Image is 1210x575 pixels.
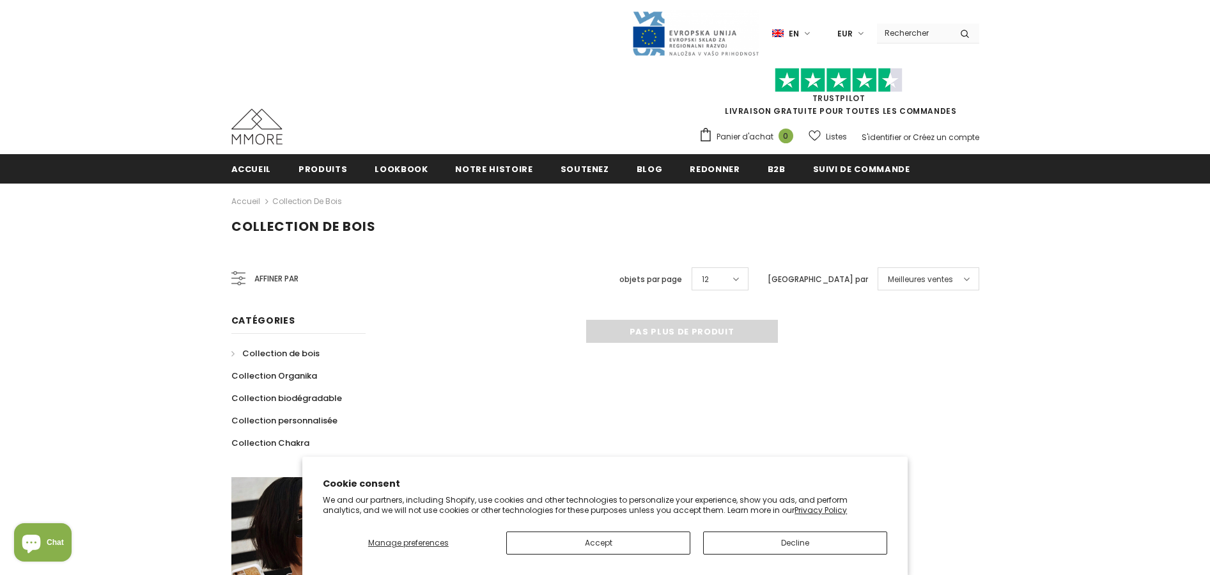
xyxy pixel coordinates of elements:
span: 12 [702,273,709,286]
a: Javni Razpis [632,28,759,38]
span: B2B [768,163,786,175]
a: Accueil [231,154,272,183]
a: soutenez [561,154,609,183]
a: Produits [299,154,347,183]
a: S'identifier [862,132,901,143]
label: [GEOGRAPHIC_DATA] par [768,273,868,286]
button: Decline [703,532,887,555]
span: Catégories [231,314,295,327]
img: i-lang-1.png [772,28,784,39]
a: Redonner [690,154,740,183]
span: Manage preferences [368,537,449,548]
h2: Cookie consent [323,477,887,491]
a: Notre histoire [455,154,532,183]
span: soutenez [561,163,609,175]
span: Collection de bois [242,347,320,359]
span: Suivi de commande [813,163,910,175]
input: Search Site [877,24,950,42]
span: Blog [637,163,663,175]
span: Notre histoire [455,163,532,175]
img: Faites confiance aux étoiles pilotes [775,68,903,93]
span: Produits [299,163,347,175]
a: Blog [637,154,663,183]
a: Panier d'achat 0 [699,127,800,146]
span: 0 [779,129,793,143]
span: Meilleures ventes [888,273,953,286]
a: Listes [809,125,847,148]
span: Collection personnalisée [231,414,337,427]
a: Collection Organika [231,365,317,387]
span: Collection de bois [231,217,376,235]
span: Collection Organika [231,370,317,382]
span: Affiner par [254,272,299,286]
button: Accept [506,532,690,555]
span: Collection biodégradable [231,392,342,404]
a: Suivi de commande [813,154,910,183]
a: Privacy Policy [795,505,847,516]
a: TrustPilot [812,93,865,104]
button: Manage preferences [323,532,493,555]
span: en [789,28,799,40]
p: We and our partners, including Shopify, use cookies and other technologies to personalize your ex... [323,495,887,515]
span: Accueil [231,163,272,175]
label: objets par page [619,273,682,286]
a: Collection biodégradable [231,387,342,409]
span: Listes [826,130,847,143]
span: Collection Chakra [231,437,309,449]
a: Collection personnalisée [231,409,337,432]
inbox-online-store-chat: Shopify online store chat [10,523,75,565]
span: Panier d'achat [717,130,773,143]
a: Collection de bois [231,342,320,365]
a: Collection de bois [272,196,342,207]
a: Accueil [231,194,260,209]
span: LIVRAISON GRATUITE POUR TOUTES LES COMMANDES [699,74,979,116]
a: Créez un compte [913,132,979,143]
span: EUR [837,28,853,40]
span: Lookbook [375,163,428,175]
a: B2B [768,154,786,183]
img: Javni Razpis [632,10,759,57]
span: Redonner [690,163,740,175]
a: Collection Chakra [231,432,309,454]
a: Lookbook [375,154,428,183]
span: or [903,132,911,143]
img: Cas MMORE [231,109,283,145]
